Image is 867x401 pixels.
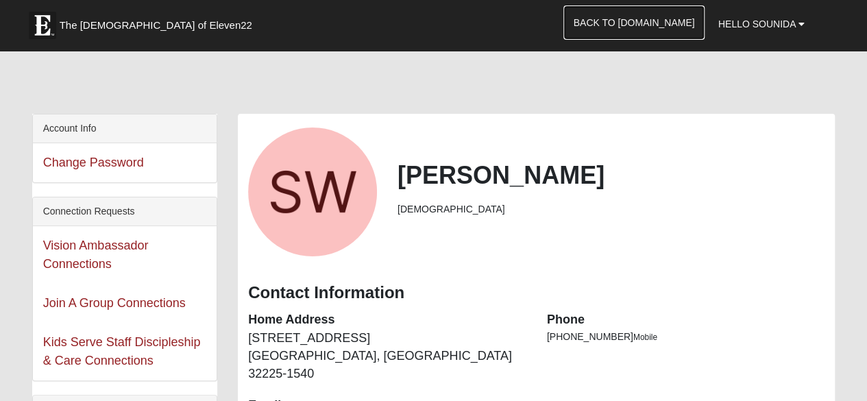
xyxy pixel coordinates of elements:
div: Connection Requests [33,197,217,226]
a: Change Password [43,156,144,169]
a: Hello Sounida [708,7,815,41]
a: Vision Ambassador Connections [43,239,149,271]
span: The [DEMOGRAPHIC_DATA] of Eleven22 [60,19,252,32]
a: Join A Group Connections [43,296,186,310]
dt: Phone [547,311,825,329]
span: Mobile [633,332,657,342]
li: [DEMOGRAPHIC_DATA] [398,202,825,217]
h2: [PERSON_NAME] [398,160,825,190]
a: Kids Serve Staff Discipleship & Care Connections [43,335,201,367]
dt: Home Address [248,311,526,329]
dd: [STREET_ADDRESS] [GEOGRAPHIC_DATA], [GEOGRAPHIC_DATA] 32225-1540 [248,330,526,382]
a: The [DEMOGRAPHIC_DATA] of Eleven22 [22,5,296,39]
h3: Contact Information [248,283,825,303]
img: Eleven22 logo [29,12,56,39]
a: View Fullsize Photo [248,127,377,256]
div: Account Info [33,114,217,143]
span: Hello Sounida [718,19,796,29]
li: [PHONE_NUMBER] [547,330,825,344]
a: Back to [DOMAIN_NAME] [563,5,705,40]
